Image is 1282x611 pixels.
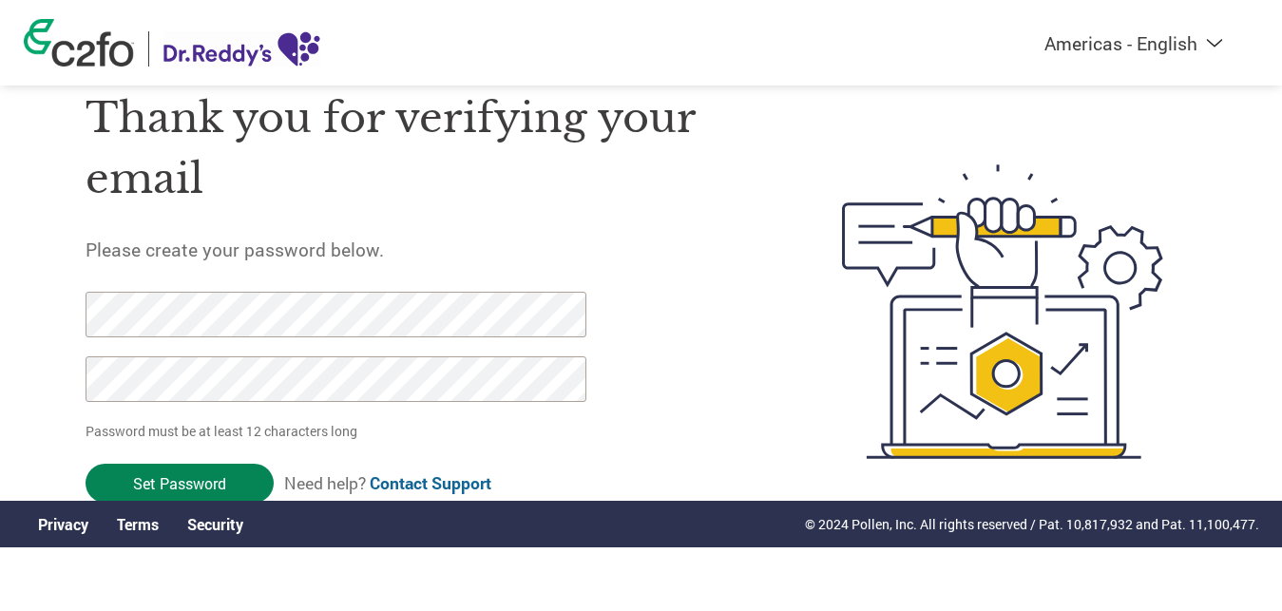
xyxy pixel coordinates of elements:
a: Contact Support [370,472,491,494]
p: © 2024 Pollen, Inc. All rights reserved / Pat. 10,817,932 and Pat. 11,100,477. [805,514,1259,534]
a: Privacy [38,514,88,534]
h5: Please create your password below. [86,238,753,261]
a: Security [187,514,243,534]
img: Dr. Reddy’s [163,31,321,67]
input: Set Password [86,464,274,503]
img: create-password [808,60,1197,563]
img: c2fo logo [24,19,134,67]
a: Terms [117,514,159,534]
span: Need help? [284,472,491,494]
h1: Thank you for verifying your email [86,87,753,210]
p: Password must be at least 12 characters long [86,421,593,441]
